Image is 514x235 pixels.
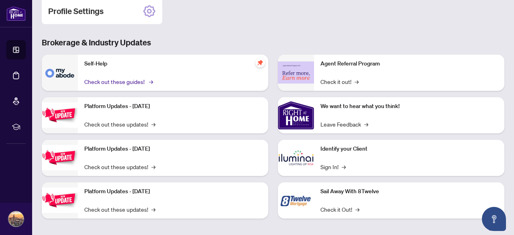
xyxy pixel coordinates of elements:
[342,162,346,171] span: →
[42,145,78,170] img: Platform Updates - July 8, 2025
[84,162,155,171] a: Check out these updates!→
[320,187,498,196] p: Sail Away With 8Twelve
[364,120,368,129] span: →
[151,120,155,129] span: →
[320,59,498,68] p: Agent Referral Program
[48,6,104,17] h2: Profile Settings
[84,187,262,196] p: Platform Updates - [DATE]
[320,120,368,129] a: Leave Feedback→
[151,205,155,214] span: →
[42,55,78,91] img: Self-Help
[42,37,504,48] h3: Brokerage & Industry Updates
[42,102,78,128] img: Platform Updates - July 21, 2025
[84,120,155,129] a: Check out these updates!→
[84,77,152,86] a: Check out these guides!→
[8,211,24,227] img: Profile Icon
[151,162,155,171] span: →
[6,6,26,21] img: logo
[482,207,506,231] button: Open asap
[84,145,262,153] p: Platform Updates - [DATE]
[84,102,262,111] p: Platform Updates - [DATE]
[320,162,346,171] a: Sign In!→
[42,188,78,213] img: Platform Updates - June 23, 2025
[320,145,498,153] p: Identify your Client
[84,205,155,214] a: Check out these updates!→
[84,59,262,68] p: Self-Help
[278,61,314,84] img: Agent Referral Program
[320,102,498,111] p: We want to hear what you think!
[255,58,265,67] span: pushpin
[278,97,314,133] img: We want to hear what you think!
[320,205,359,214] a: Check it Out!→
[320,77,359,86] a: Check it out!→
[278,140,314,176] img: Identify your Client
[149,77,153,86] span: →
[278,182,314,219] img: Sail Away With 8Twelve
[355,205,359,214] span: →
[355,77,359,86] span: →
